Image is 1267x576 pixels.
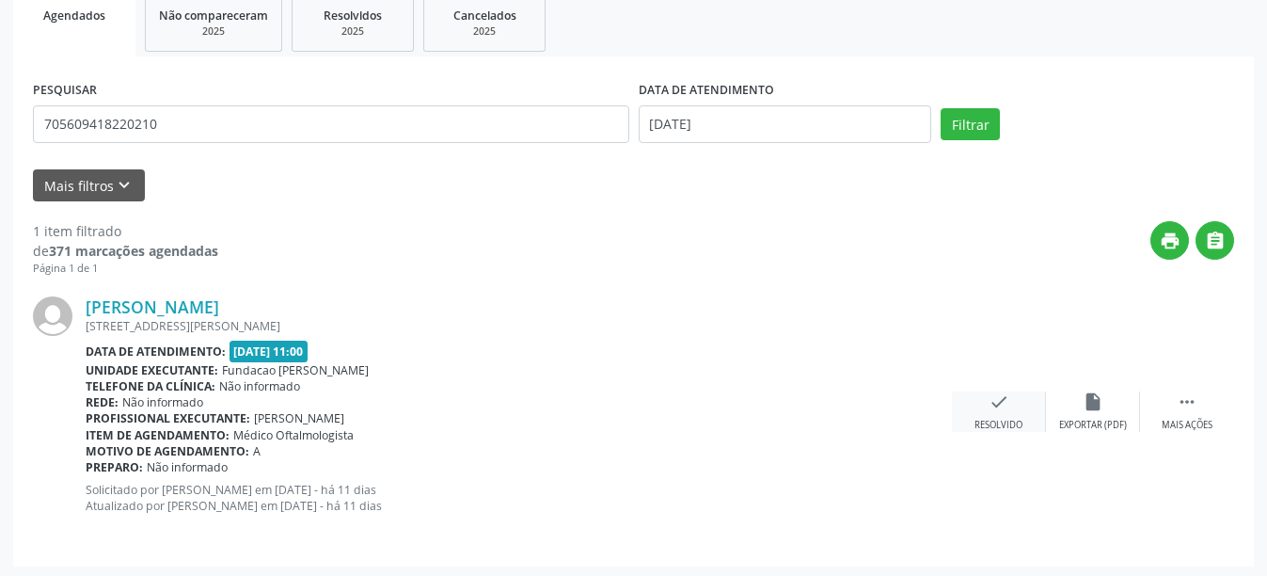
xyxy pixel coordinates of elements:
[86,344,226,360] b: Data de atendimento:
[1083,392,1103,412] i: insert_drive_file
[230,341,309,362] span: [DATE] 11:00
[49,242,218,260] strong: 371 marcações agendadas
[453,8,516,24] span: Cancelados
[159,8,268,24] span: Não compareceram
[86,362,218,378] b: Unidade executante:
[33,105,629,143] input: Nome, CNS
[33,221,218,241] div: 1 item filtrado
[639,76,774,105] label: DATA DE ATENDIMENTO
[437,24,531,39] div: 2025
[639,105,932,143] input: Selecione um intervalo
[1162,419,1212,432] div: Mais ações
[941,108,1000,140] button: Filtrar
[33,241,218,261] div: de
[1205,231,1226,251] i: 
[1059,419,1127,432] div: Exportar (PDF)
[233,427,354,443] span: Médico Oftalmologista
[1196,221,1234,260] button: 
[1160,231,1180,251] i: print
[86,318,952,334] div: [STREET_ADDRESS][PERSON_NAME]
[86,443,249,459] b: Motivo de agendamento:
[306,24,400,39] div: 2025
[86,394,119,410] b: Rede:
[147,459,228,475] span: Não informado
[222,362,369,378] span: Fundacao [PERSON_NAME]
[1177,392,1197,412] i: 
[43,8,105,24] span: Agendados
[33,76,97,105] label: PESQUISAR
[974,419,1022,432] div: Resolvido
[86,296,219,317] a: [PERSON_NAME]
[159,24,268,39] div: 2025
[86,482,952,514] p: Solicitado por [PERSON_NAME] em [DATE] - há 11 dias Atualizado por [PERSON_NAME] em [DATE] - há 1...
[86,459,143,475] b: Preparo:
[33,296,72,336] img: img
[253,443,261,459] span: A
[324,8,382,24] span: Resolvidos
[122,394,203,410] span: Não informado
[989,392,1009,412] i: check
[219,378,300,394] span: Não informado
[1150,221,1189,260] button: print
[86,410,250,426] b: Profissional executante:
[33,261,218,277] div: Página 1 de 1
[86,378,215,394] b: Telefone da clínica:
[114,175,135,196] i: keyboard_arrow_down
[86,427,230,443] b: Item de agendamento:
[33,169,145,202] button: Mais filtroskeyboard_arrow_down
[254,410,344,426] span: [PERSON_NAME]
